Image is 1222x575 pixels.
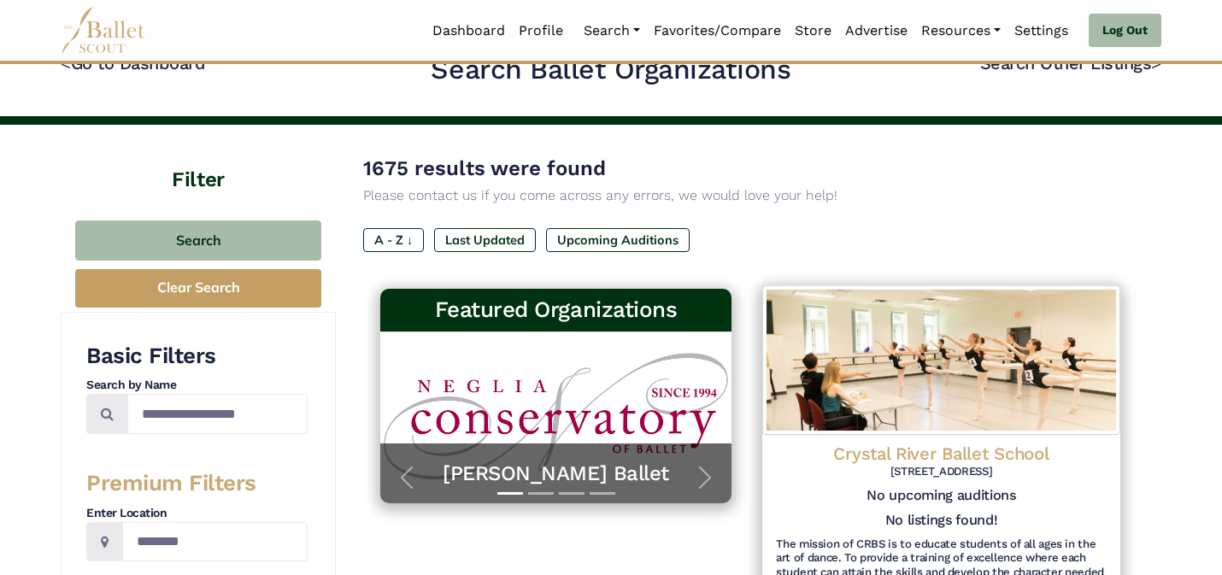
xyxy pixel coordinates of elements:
[1008,13,1075,49] a: Settings
[497,484,523,503] button: Slide 1
[885,512,998,530] h5: No listings found!
[86,505,308,522] h4: Enter Location
[394,296,718,325] h3: Featured Organizations
[788,13,838,49] a: Store
[431,52,790,88] h2: Search Ballet Organizations
[762,285,1120,435] img: Logo
[122,522,308,562] input: Location
[75,269,321,308] button: Clear Search
[776,443,1107,466] h4: Crystal River Ballet School
[61,52,71,73] code: <
[590,484,615,503] button: Slide 4
[577,13,647,49] a: Search
[86,342,308,371] h3: Basic Filters
[86,469,308,498] h3: Premium Filters
[434,228,536,252] label: Last Updated
[914,13,1008,49] a: Resources
[75,220,321,261] button: Search
[1151,52,1161,73] code: >
[838,13,914,49] a: Advertise
[363,228,424,252] label: A - Z ↓
[647,13,788,49] a: Favorites/Compare
[61,125,336,195] h4: Filter
[559,484,585,503] button: Slide 3
[127,394,308,434] input: Search by names...
[776,465,1107,479] h6: [STREET_ADDRESS]
[776,487,1107,505] h5: No upcoming auditions
[512,13,570,49] a: Profile
[363,156,606,180] span: 1675 results were found
[61,53,205,73] a: <Go to Dashboard
[1089,14,1161,48] a: Log Out
[528,484,554,503] button: Slide 2
[397,461,714,487] a: [PERSON_NAME] Ballet
[426,13,512,49] a: Dashboard
[980,53,1161,73] a: Search Other Listings>
[546,228,690,252] label: Upcoming Auditions
[363,185,1134,207] p: Please contact us if you come across any errors, we would love your help!
[86,377,308,394] h4: Search by Name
